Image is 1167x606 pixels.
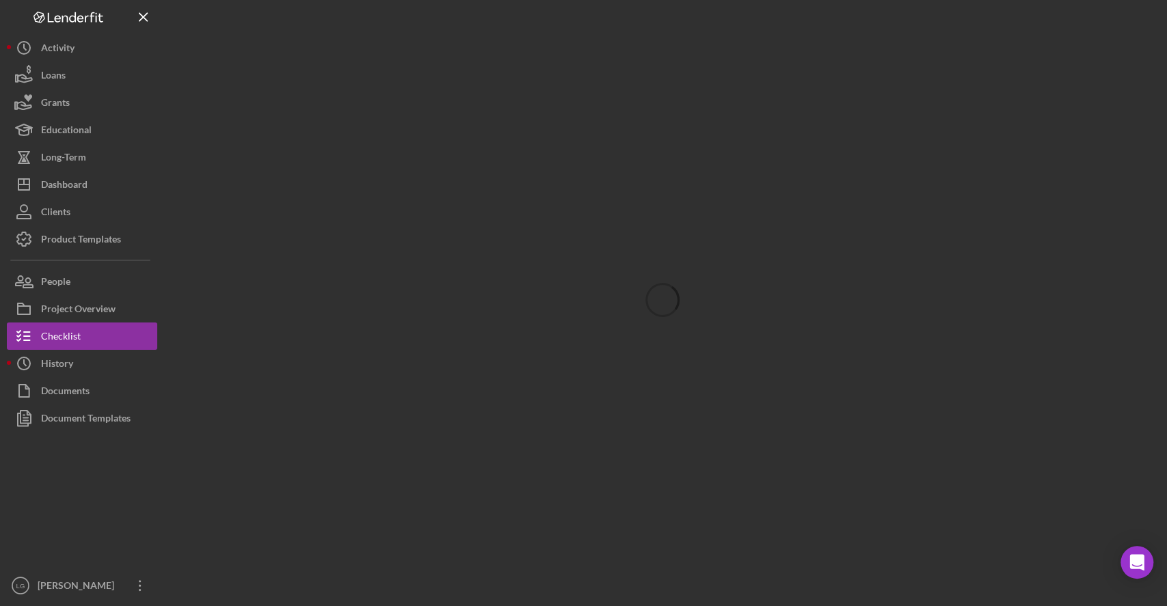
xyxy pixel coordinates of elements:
button: Project Overview [7,295,157,322]
div: Dashboard [41,171,88,202]
button: Activity [7,34,157,61]
button: Document Templates [7,404,157,432]
button: LG[PERSON_NAME] [7,572,157,599]
button: Grants [7,89,157,116]
button: Product Templates [7,225,157,253]
div: Clients [41,198,70,229]
div: Product Templates [41,225,121,256]
button: Educational [7,116,157,143]
div: Grants [41,89,70,120]
div: History [41,350,73,381]
button: People [7,268,157,295]
button: Dashboard [7,171,157,198]
div: People [41,268,70,299]
text: LG [16,582,25,590]
div: Project Overview [41,295,116,326]
div: Checklist [41,322,81,353]
div: Activity [41,34,75,65]
button: Checklist [7,322,157,350]
div: Educational [41,116,92,147]
button: History [7,350,157,377]
div: Long-Term [41,143,86,174]
div: [PERSON_NAME] [34,572,123,603]
div: Loans [41,61,66,92]
button: Clients [7,198,157,225]
button: Loans [7,61,157,89]
div: Document Templates [41,404,131,435]
div: Documents [41,377,90,408]
button: Long-Term [7,143,157,171]
div: Open Intercom Messenger [1121,546,1153,579]
button: Documents [7,377,157,404]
